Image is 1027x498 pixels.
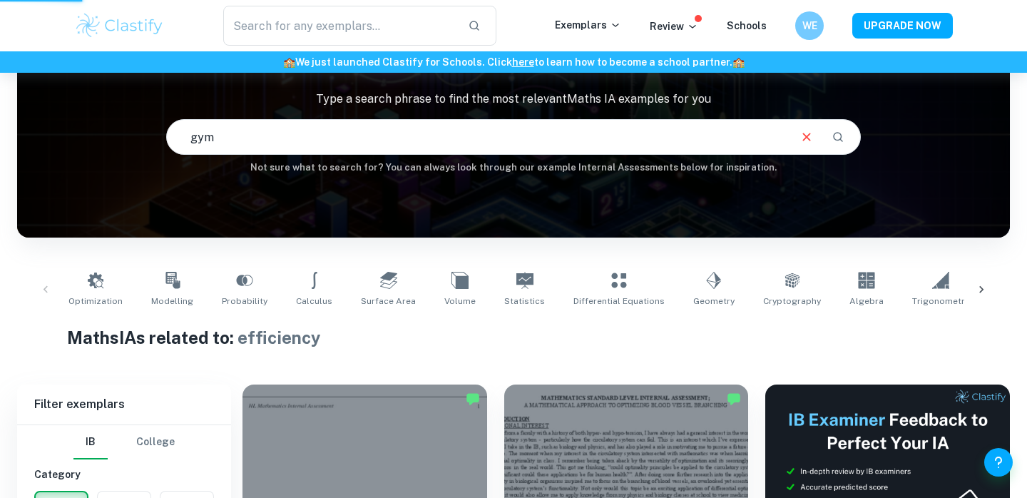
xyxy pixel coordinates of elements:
[732,56,745,68] span: 🏫
[826,125,850,149] button: Search
[727,20,767,31] a: Schools
[693,295,735,308] span: Geometry
[849,295,884,308] span: Algebra
[466,392,480,406] img: Marked
[74,11,165,40] img: Clastify logo
[984,448,1013,477] button: Help and Feedback
[17,385,231,425] h6: Filter exemplars
[512,56,534,68] a: here
[3,54,1024,70] h6: We just launched Clastify for Schools. Click to learn how to become a school partner.
[361,295,416,308] span: Surface Area
[17,161,1010,175] h6: Not sure what to search for? You can always look through our example Internal Assessments below f...
[17,91,1010,108] p: Type a search phrase to find the most relevant Maths IA examples for you
[222,295,267,308] span: Probability
[296,295,332,308] span: Calculus
[763,295,821,308] span: Cryptography
[223,6,456,46] input: Search for any exemplars...
[852,13,953,39] button: UPGRADE NOW
[912,295,969,308] span: Trigonometry
[444,295,476,308] span: Volume
[650,19,698,34] p: Review
[555,17,621,33] p: Exemplars
[802,18,818,34] h6: WE
[68,295,123,308] span: Optimization
[573,295,665,308] span: Differential Equations
[237,327,321,347] span: efficiency
[283,56,295,68] span: 🏫
[73,425,175,459] div: Filter type choice
[795,11,824,40] button: WE
[34,467,214,482] h6: Category
[151,295,193,308] span: Modelling
[727,392,741,406] img: Marked
[136,425,175,459] button: College
[504,295,545,308] span: Statistics
[793,123,820,151] button: Clear
[73,425,108,459] button: IB
[67,325,961,350] h1: Maths IAs related to:
[167,117,787,157] input: E.g. neural networks, space, population modelling...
